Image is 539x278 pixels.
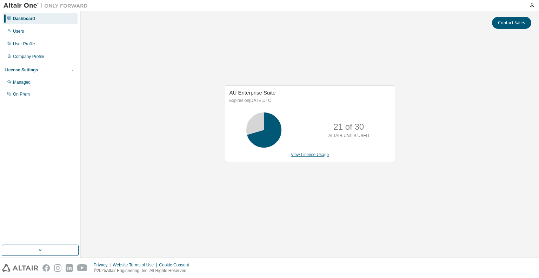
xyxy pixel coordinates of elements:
[113,262,159,268] div: Website Terms of Use
[13,41,35,47] div: User Profile
[13,28,24,34] div: Users
[66,264,73,272] img: linkedin.svg
[13,79,31,85] div: Managed
[229,90,276,96] span: AU Enterprise Suite
[291,152,329,157] a: View License Usage
[13,54,44,59] div: Company Profile
[94,268,193,274] p: © 2025 Altair Engineering, Inc. All Rights Reserved.
[2,264,38,272] img: altair_logo.svg
[13,16,35,21] div: Dashboard
[5,67,38,73] div: License Settings
[77,264,87,272] img: youtube.svg
[42,264,50,272] img: facebook.svg
[54,264,61,272] img: instagram.svg
[333,121,364,133] p: 21 of 30
[159,262,193,268] div: Cookie Consent
[492,17,531,29] button: Contact Sales
[4,2,91,9] img: Altair One
[13,91,30,97] div: On Prem
[229,98,389,104] p: Expires on [DATE] UTC
[328,133,369,139] p: ALTAIR UNITS USED
[94,262,113,268] div: Privacy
